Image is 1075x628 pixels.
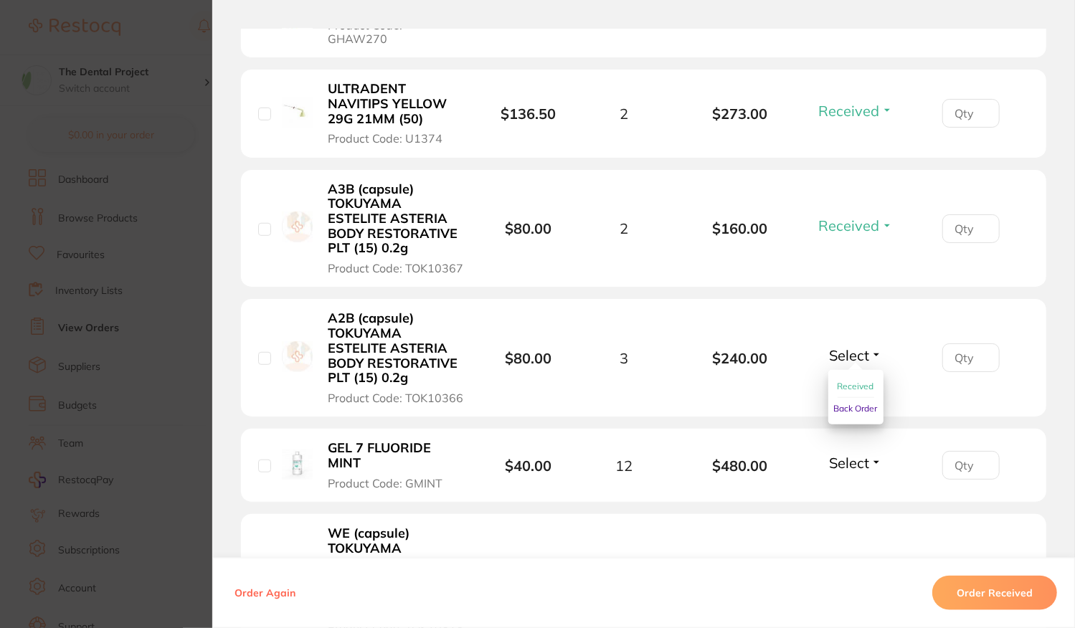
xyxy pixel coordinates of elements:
button: ULTRADENT NAVITIPS YELLOW 29G 21MM (50) Product Code: U1374 [323,81,468,146]
input: Qty [942,451,1000,480]
img: A2B (capsule) TOKUYAMA ESTELITE ASTERIA BODY RESTORATIVE PLT (15) 0.2g [282,341,313,372]
span: Product Code: TOK10366 [328,391,463,404]
button: Received [838,376,874,398]
b: $480.00 [682,457,797,474]
button: Select [825,346,886,364]
b: A2B (capsule) TOKUYAMA ESTELITE ASTERIA BODY RESTORATIVE PLT (15) 0.2g [328,311,463,385]
button: A2B (capsule) TOKUYAMA ESTELITE ASTERIA BODY RESTORATIVE PLT (15) 0.2g Product Code: TOK10366 [323,310,468,405]
b: $273.00 [682,105,797,122]
b: A3B (capsule) TOKUYAMA ESTELITE ASTERIA BODY RESTORATIVE PLT (15) 0.2g [328,182,463,256]
button: Order Again [230,586,300,599]
span: Product Code: TOK10367 [328,262,463,275]
input: Qty [942,343,1000,372]
b: $40.00 [505,457,551,475]
button: A3B (capsule) TOKUYAMA ESTELITE ASTERIA BODY RESTORATIVE PLT (15) 0.2g Product Code: TOK10367 [323,181,468,276]
b: WE (capsule) TOKUYAMA ESTELITE ASTERIA ENAMEL RESTORATIVE PLT(15) 0.2g [328,526,463,615]
b: $160.00 [682,220,797,237]
button: Select [825,454,886,472]
b: $80.00 [505,349,551,367]
button: Order Received [932,576,1057,610]
input: Qty [942,214,1000,243]
input: Qty [942,99,1000,128]
b: ULTRADENT NAVITIPS YELLOW 29G 21MM (50) [328,82,463,126]
span: Received [819,217,880,234]
img: GEL 7 FLUORIDE MINT [282,449,313,480]
button: Back Order [834,398,878,419]
button: GEL 7 FLUORIDE MINT Product Code: GMINT [323,440,468,490]
span: Received [838,381,874,391]
img: ULTRADENT NAVITIPS YELLOW 29G 21MM (50) [282,97,313,128]
span: Received [819,102,880,120]
b: $80.00 [505,219,551,237]
img: A3B (capsule) TOKUYAMA ESTELITE ASTERIA BODY RESTORATIVE PLT (15) 0.2g [282,211,313,242]
span: Product Code: GMINT [328,477,442,490]
span: 3 [620,350,629,366]
span: 12 [616,457,633,474]
b: $136.50 [501,105,556,123]
b: GEL 7 FLUORIDE MINT [328,441,463,470]
span: Back Order [834,403,878,414]
span: Product Code: GHAW270 [328,19,463,45]
span: 2 [620,105,629,122]
span: Product Code: U1374 [328,132,442,145]
span: Select [829,454,869,472]
span: 2 [620,220,629,237]
b: $240.00 [682,350,797,366]
span: Select [829,346,869,364]
button: Received [815,217,897,234]
button: Received [815,102,897,120]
